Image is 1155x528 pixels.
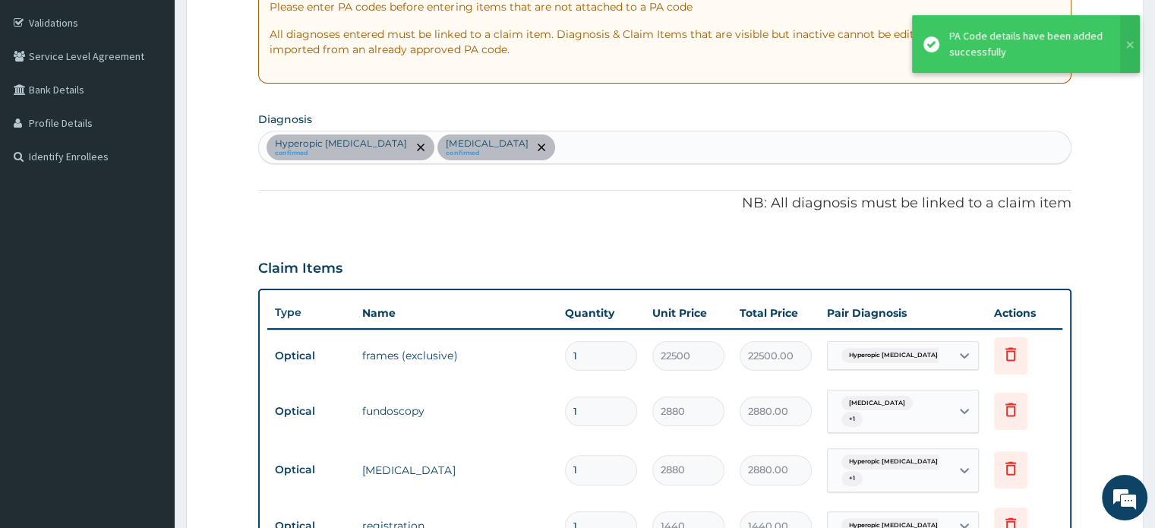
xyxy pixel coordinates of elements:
p: Hyperopic [MEDICAL_DATA] [275,138,407,150]
span: [MEDICAL_DATA] [841,396,913,411]
small: confirmed [446,150,528,157]
div: PA Code details have been added successfully [949,28,1106,60]
textarea: Type your message and hit 'Enter' [8,360,289,413]
label: Diagnosis [258,112,312,127]
span: We're online! [88,164,210,318]
span: remove selection option [414,141,428,154]
p: All diagnoses entered must be linked to a claim item. Diagnosis & Claim Items that are visible bu... [270,27,1059,57]
th: Total Price [732,298,819,328]
p: [MEDICAL_DATA] [446,138,528,150]
img: d_794563401_company_1708531726252_794563401 [28,76,62,114]
div: Minimize live chat window [249,8,286,44]
td: frames (exclusive) [355,340,557,371]
th: Quantity [557,298,645,328]
p: NB: All diagnosis must be linked to a claim item [258,194,1071,213]
span: remove selection option [535,141,548,154]
div: Chat with us now [79,85,255,105]
th: Pair Diagnosis [819,298,986,328]
td: fundoscopy [355,396,557,426]
th: Name [355,298,557,328]
td: Optical [267,342,355,370]
span: + 1 [841,471,863,486]
th: Actions [986,298,1062,328]
td: Optical [267,456,355,484]
th: Unit Price [645,298,732,328]
td: Optical [267,397,355,425]
th: Type [267,299,355,327]
td: [MEDICAL_DATA] [355,455,557,485]
small: confirmed [275,150,407,157]
span: Hyperopic [MEDICAL_DATA] [841,348,945,363]
span: + 1 [841,412,863,427]
span: Hyperopic [MEDICAL_DATA] [841,454,945,470]
h3: Claim Items [258,261,342,277]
